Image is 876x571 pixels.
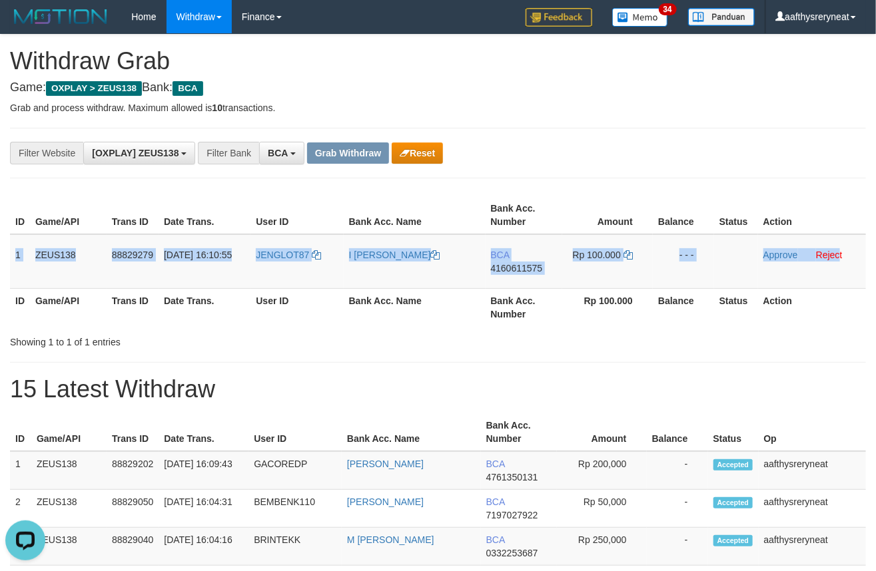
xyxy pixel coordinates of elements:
th: User ID [248,413,342,451]
td: ZEUS138 [31,528,107,566]
span: BCA [486,459,505,469]
th: User ID [250,288,343,326]
td: 1 [10,234,30,289]
button: [OXPLAY] ZEUS138 [83,142,195,164]
td: BEMBENK110 [248,490,342,528]
th: Balance [653,288,714,326]
span: BCA [268,148,288,158]
span: BCA [486,534,505,545]
button: Open LiveChat chat widget [5,5,45,45]
a: [PERSON_NAME] [347,496,424,507]
td: - [647,490,708,528]
th: Bank Acc. Name [342,413,481,451]
th: ID [10,288,30,326]
th: Date Trans. [159,413,248,451]
td: ZEUS138 [31,451,107,490]
td: - [647,451,708,490]
div: Showing 1 to 1 of 1 entries [10,330,355,349]
th: Bank Acc. Name [344,288,486,326]
th: Bank Acc. Name [344,196,486,234]
span: Accepted [713,535,753,546]
button: Grab Withdraw [307,142,389,164]
th: Status [714,196,758,234]
a: Reject [816,250,843,260]
th: Bank Acc. Number [486,196,562,234]
td: GACOREDP [248,451,342,490]
th: Bank Acc. Number [486,288,562,326]
th: ID [10,196,30,234]
th: Action [758,288,866,326]
div: Filter Website [10,142,83,164]
td: BRINTEKK [248,528,342,566]
a: I [PERSON_NAME] [349,250,440,260]
td: ZEUS138 [31,490,107,528]
td: ZEUS138 [30,234,107,289]
th: Balance [647,413,708,451]
th: Balance [653,196,714,234]
span: Copy 7197027922 to clipboard [486,510,538,520]
span: 88829279 [112,250,153,260]
button: BCA [259,142,304,164]
td: 1 [10,451,31,490]
td: [DATE] 16:09:43 [159,451,248,490]
img: MOTION_logo.png [10,7,111,27]
td: - - - [653,234,714,289]
th: Trans ID [107,196,159,234]
td: Rp 200,000 [557,451,647,490]
td: Rp 50,000 [557,490,647,528]
th: Action [758,196,866,234]
a: Copy 100000 to clipboard [624,250,633,260]
th: ID [10,413,31,451]
span: BCA [173,81,203,96]
th: Op [759,413,866,451]
span: Accepted [713,497,753,508]
span: Copy 4761350131 to clipboard [486,472,538,482]
span: BCA [486,496,505,507]
th: Game/API [30,196,107,234]
p: Grab and process withdraw. Maximum allowed is transactions. [10,101,866,114]
th: Trans ID [107,413,159,451]
span: OXPLAY > ZEUS138 [46,81,142,96]
span: Accepted [713,459,753,471]
span: JENGLOT87 [256,250,309,260]
td: 88829202 [107,451,159,490]
th: Game/API [30,288,107,326]
strong: 10 [212,102,222,113]
img: panduan.png [688,8,755,26]
button: Reset [392,142,443,164]
span: 34 [659,3,677,15]
th: Rp 100.000 [562,288,653,326]
span: [OXPLAY] ZEUS138 [92,148,179,158]
td: - [647,528,708,566]
td: aafthysreryneat [759,490,866,528]
td: aafthysreryneat [759,528,866,566]
a: [PERSON_NAME] [347,459,424,469]
h4: Game: Bank: [10,81,866,95]
td: [DATE] 16:04:31 [159,490,248,528]
span: Copy 0332253687 to clipboard [486,548,538,558]
h1: Withdraw Grab [10,48,866,75]
th: Amount [557,413,647,451]
td: 88829050 [107,490,159,528]
th: Status [714,288,758,326]
td: 2 [10,490,31,528]
th: User ID [250,196,343,234]
img: Button%20Memo.svg [612,8,668,27]
th: Trans ID [107,288,159,326]
span: Rp 100.000 [573,250,621,260]
span: [DATE] 16:10:55 [164,250,232,260]
th: Status [708,413,759,451]
a: JENGLOT87 [256,250,321,260]
span: BCA [491,250,510,260]
h1: 15 Latest Withdraw [10,376,866,403]
td: Rp 250,000 [557,528,647,566]
td: [DATE] 16:04:16 [159,528,248,566]
th: Game/API [31,413,107,451]
td: aafthysreryneat [759,451,866,490]
a: M [PERSON_NAME] [347,534,434,545]
th: Amount [562,196,653,234]
img: Feedback.jpg [526,8,592,27]
td: 88829040 [107,528,159,566]
a: Approve [763,250,798,260]
div: Filter Bank [198,142,259,164]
